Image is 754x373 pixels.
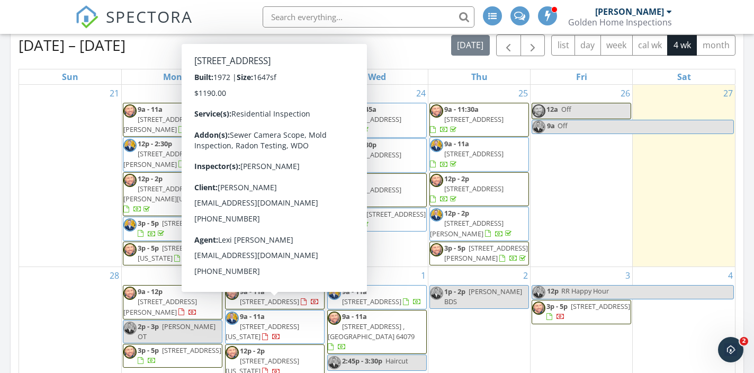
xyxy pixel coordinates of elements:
a: Go to September 22, 2025 [210,85,223,102]
button: 4 wk [667,35,697,56]
img: dev.jpeg [226,218,239,232]
span: Haircut [385,356,408,366]
a: Go to October 4, 2025 [726,267,735,284]
a: 9a - 11a [STREET_ADDRESS][US_STATE] [226,312,299,341]
button: [DATE] [451,35,490,56]
img: dev.jpeg [123,322,137,335]
a: Go to September 25, 2025 [516,85,530,102]
span: [STREET_ADDRESS] [444,149,504,158]
span: 12p - 2:30p [342,140,376,149]
button: month [696,35,735,56]
img: image3.png [226,139,239,152]
h2: [DATE] – [DATE] [19,34,125,56]
img: dev.jpeg [328,287,341,300]
span: 12p - 2p [342,175,367,184]
div: Golden Home Inspections [568,17,672,28]
img: image3.png [123,174,137,187]
span: [STREET_ADDRESS][PERSON_NAME][PERSON_NAME] [226,149,299,179]
span: 9a - 11a [138,104,163,114]
span: [STREET_ADDRESS] , [GEOGRAPHIC_DATA] 64079 [328,322,415,341]
a: 3p - 5p [STREET_ADDRESS] [327,208,427,232]
span: [PERSON_NAME] OT [138,322,216,341]
button: list [551,35,575,56]
a: 9a - 11a [STREET_ADDRESS][PERSON_NAME] [123,104,207,134]
a: 12p - 2p [STREET_ADDRESS] [328,175,401,205]
img: dev.jpeg [430,208,443,221]
a: SPECTORA [75,14,193,37]
span: 9a - 12p [138,287,163,296]
span: 3p - 5p [444,243,465,253]
a: 9a - 11:30a [STREET_ADDRESS] [429,103,529,137]
a: 12p - 2p [STREET_ADDRESS][PERSON_NAME][PERSON_NAME] [225,137,325,182]
img: image3.png [430,104,443,118]
a: 12p - 2:30p [STREET_ADDRESS][PERSON_NAME] [123,139,207,168]
img: dev.jpeg [328,104,341,118]
a: 12p - 2p [STREET_ADDRESS] [430,174,504,203]
a: 3p - 5p [STREET_ADDRESS] [123,217,222,241]
span: 2p - 3p [138,322,159,331]
img: image3.png [226,346,239,359]
span: [STREET_ADDRESS] [366,209,426,219]
a: 9a - 11a [STREET_ADDRESS][PERSON_NAME] [123,103,222,137]
a: Go to September 28, 2025 [107,267,121,284]
img: image3.png [123,345,137,359]
span: 12a [546,104,558,114]
a: 9a - 11a [STREET_ADDRESS] [342,287,421,306]
a: 12p - 2p [STREET_ADDRESS][PERSON_NAME] [429,207,529,241]
td: Go to September 25, 2025 [428,85,531,267]
a: 3p - 5p [STREET_ADDRESS][US_STATE] [138,243,221,263]
a: Go to September 27, 2025 [721,85,735,102]
span: 9a - 11a [240,287,265,296]
a: 3p - 5p [STREET_ADDRESS] [240,218,324,238]
span: [STREET_ADDRESS][US_STATE] [226,114,299,134]
a: Go to October 2, 2025 [521,267,530,284]
td: Go to September 24, 2025 [326,85,428,267]
input: Search everything... [263,6,474,28]
img: The Best Home Inspection Software - Spectora [75,5,98,29]
a: Tuesday [265,69,284,84]
img: image3.png [430,243,443,256]
span: [STREET_ADDRESS] [342,150,401,159]
span: 12p - 2p [138,174,163,183]
span: [STREET_ADDRESS][PERSON_NAME] [123,149,197,168]
span: [STREET_ADDRESS][PERSON_NAME] [430,218,504,238]
button: week [600,35,633,56]
a: 9a - 11a [STREET_ADDRESS] [225,285,325,309]
span: [STREET_ADDRESS] [162,345,221,355]
span: 9a - 11a [240,104,265,114]
span: [STREET_ADDRESS] [342,185,401,194]
span: 3p - 5p [138,345,159,355]
a: Monday [161,69,184,84]
button: day [575,35,601,56]
span: 2:45p - 3:30p [342,356,382,366]
span: [STREET_ADDRESS][PERSON_NAME][US_STATE] [123,184,212,203]
a: Go to September 21, 2025 [107,85,121,102]
a: 3p - 5p [STREET_ADDRESS] [225,217,325,241]
a: 12p - 2p [STREET_ADDRESS] [327,173,427,208]
button: Next [520,34,545,56]
a: 9a - 11a [STREET_ADDRESS][US_STATE] [225,310,325,344]
a: Saturday [675,69,693,84]
img: image3.png [226,104,239,118]
td: Go to September 27, 2025 [633,85,735,267]
span: 1p - 2p [444,287,465,296]
a: Thursday [469,69,490,84]
img: image3.png [123,287,137,300]
span: [STREET_ADDRESS] [264,218,324,228]
a: Go to September 23, 2025 [312,85,326,102]
button: Previous [496,34,521,56]
span: 9a - 11:45a [342,104,376,114]
a: 3p - 5p [STREET_ADDRESS][PERSON_NAME] [444,243,528,263]
a: Wednesday [366,69,388,84]
a: Friday [574,69,589,84]
span: [STREET_ADDRESS] [571,301,630,311]
a: 9a - 12p [STREET_ADDRESS][PERSON_NAME] [123,287,197,316]
span: 2 [740,337,748,345]
span: 3p - 5p [138,218,159,228]
span: [STREET_ADDRESS] [240,297,299,306]
span: 9a - 11a [444,139,469,148]
span: SPECTORA [106,5,193,28]
a: 12p - 2:30p [STREET_ADDRESS] [328,140,401,170]
a: 9a - 11a [STREET_ADDRESS] [327,285,427,309]
img: dev.jpeg [532,120,545,134]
